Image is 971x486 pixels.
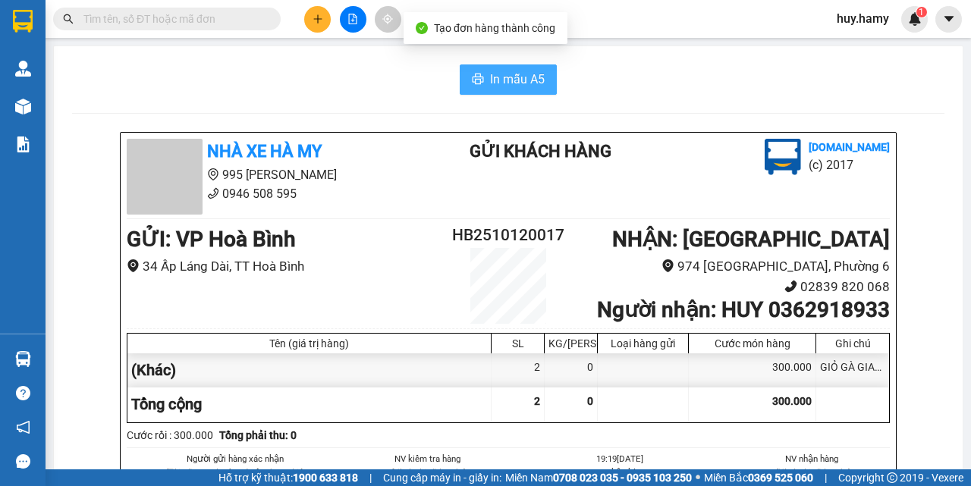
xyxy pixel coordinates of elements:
div: Ghi chú [820,337,885,350]
b: Gửi khách hàng [470,142,611,161]
li: NV nhận hàng [734,452,891,466]
img: icon-new-feature [908,12,922,26]
span: 0 [587,395,593,407]
button: file-add [340,6,366,33]
div: SL [495,337,540,350]
span: | [825,469,827,486]
span: Tạo đơn hàng thành công [434,22,555,34]
span: plus [313,14,323,24]
li: 34 Ấp Láng Dài, TT Hoà Bình [127,256,445,277]
span: environment [127,259,140,272]
span: 2 [534,395,540,407]
i: (Kí và ghi rõ họ tên) [389,467,465,478]
span: phone [784,280,797,293]
strong: 1900 633 818 [293,472,358,484]
span: file-add [347,14,358,24]
span: question-circle [16,386,30,400]
img: warehouse-icon [15,61,31,77]
li: NV nhận hàng [542,466,698,479]
span: huy.hamy [825,9,901,28]
b: [DOMAIN_NAME] [809,141,890,153]
h2: HB2510120017 [445,223,572,248]
span: copyright [887,472,897,483]
div: (Khác) [127,353,492,387]
img: warehouse-icon [15,351,31,367]
b: Nhà Xe Hà My [207,142,322,161]
div: 0 [545,353,598,387]
sup: 1 [916,7,927,17]
span: Miền Bắc [704,469,813,486]
div: 2 [492,353,545,387]
b: Nhà Xe Hà My [87,10,202,29]
div: 300.000 [689,353,816,387]
span: 300.000 [772,395,812,407]
li: 0946 508 595 [7,52,289,71]
li: 974 [GEOGRAPHIC_DATA], Phường 6 [572,256,890,277]
span: environment [87,36,99,49]
li: 0946 508 595 [127,184,409,203]
span: 1 [919,7,924,17]
span: Miền Nam [505,469,692,486]
li: 02839 820 068 [572,277,890,297]
div: Tên (giá trị hàng) [131,337,487,350]
span: printer [472,73,484,87]
div: GIỎ GÀ GIAO GẤP [816,353,889,387]
li: Người gửi hàng xác nhận [157,452,313,466]
b: Người nhận : HUY 0362918933 [597,297,890,322]
span: environment [207,168,219,180]
img: logo.jpg [765,139,801,175]
button: aim [375,6,401,33]
b: GỬI : VP Hoà Bình [127,227,296,252]
div: Cước món hàng [693,337,812,350]
li: (c) 2017 [809,155,890,174]
img: solution-icon [15,136,31,152]
span: caret-down [942,12,956,26]
b: Tổng phải thu: 0 [219,429,297,441]
img: logo-vxr [13,10,33,33]
b: GỬI : VP Hoà Bình [7,95,176,120]
img: warehouse-icon [15,99,31,114]
span: search [63,14,74,24]
div: Cước rồi : 300.000 [127,427,213,444]
strong: 0708 023 035 - 0935 103 250 [553,472,692,484]
span: environment [661,259,674,272]
button: caret-down [935,6,962,33]
span: check-circle [416,22,428,34]
b: NHẬN : [GEOGRAPHIC_DATA] [612,227,890,252]
i: (Kí và ghi rõ họ tên) [774,467,850,478]
span: aim [382,14,393,24]
button: printerIn mẫu A5 [460,64,557,95]
strong: 0369 525 060 [748,472,813,484]
span: phone [207,187,219,199]
li: 995 [PERSON_NAME] [7,33,289,52]
div: KG/[PERSON_NAME] [548,337,593,350]
span: message [16,454,30,469]
div: Loại hàng gửi [602,337,684,350]
li: 19:19[DATE] [542,452,698,466]
span: phone [87,55,99,67]
span: notification [16,420,30,434]
span: In mẫu A5 [490,70,545,89]
span: ⚪️ [696,475,700,481]
li: NV kiểm tra hàng [350,452,506,466]
span: Hỗ trợ kỹ thuật: [218,469,358,486]
button: plus [304,6,331,33]
span: Tổng cộng [131,395,202,413]
span: | [369,469,372,486]
li: 995 [PERSON_NAME] [127,165,409,184]
input: Tìm tên, số ĐT hoặc mã đơn [83,11,262,27]
span: Cung cấp máy in - giấy in: [383,469,501,486]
